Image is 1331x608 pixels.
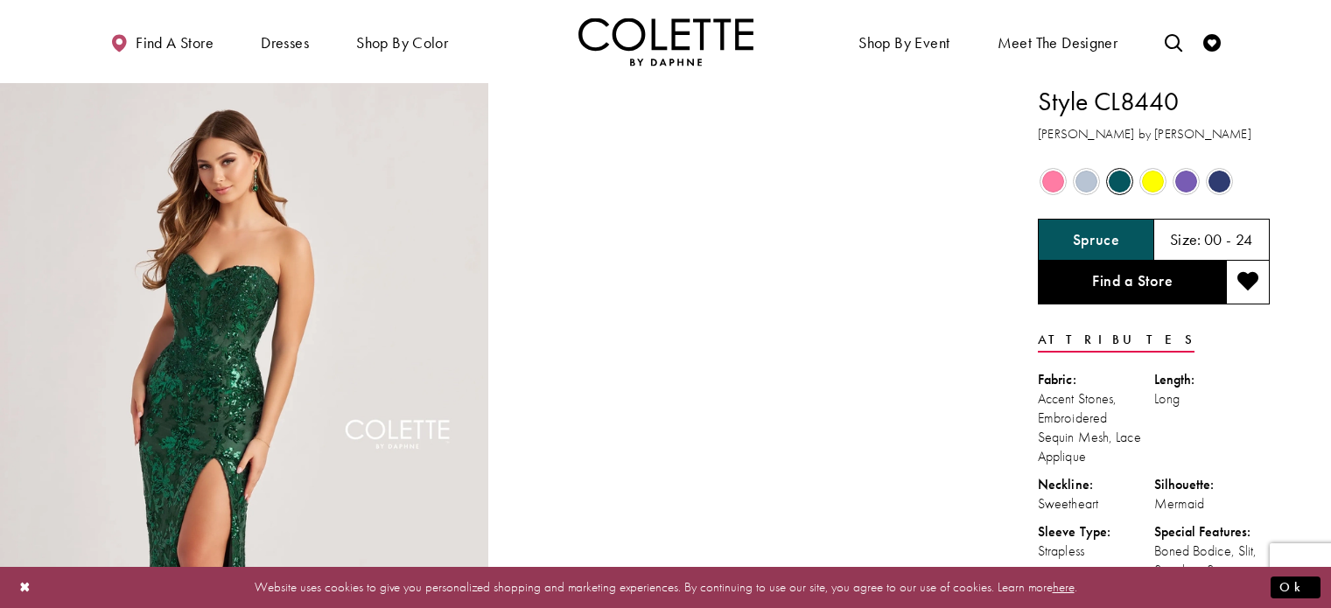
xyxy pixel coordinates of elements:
[1038,164,1270,198] div: Product color controls state depends on size chosen
[1038,124,1270,144] h3: [PERSON_NAME] by [PERSON_NAME]
[126,576,1205,599] p: Website uses cookies to give you personalized shopping and marketing experiences. By continuing t...
[1138,166,1168,197] div: Yellow
[1038,83,1270,120] h1: Style CL8440
[1154,389,1271,409] div: Long
[1038,327,1194,353] a: Attributes
[1038,475,1154,494] div: Neckline:
[1038,494,1154,514] div: Sweetheart
[1038,166,1068,197] div: Cotton Candy
[1154,370,1271,389] div: Length:
[1038,389,1154,466] div: Accent Stones, Embroidered Sequin Mesh, Lace Applique
[1071,166,1102,197] div: Ice Blue
[1073,231,1119,248] h5: Chosen color
[1038,370,1154,389] div: Fabric:
[1154,475,1271,494] div: Silhouette:
[1038,261,1226,304] a: Find a Store
[1053,578,1075,596] a: here
[1171,166,1201,197] div: Violet
[1226,261,1270,304] button: Add to wishlist
[497,83,985,327] video: Style CL8440 Colette by Daphne #1 autoplay loop mute video
[1154,522,1271,542] div: Special Features:
[1038,522,1154,542] div: Sleeve Type:
[11,572,40,603] button: Close Dialog
[1154,542,1271,599] div: Boned Bodice, Slit, Spaghetti Straps Included
[1038,542,1154,561] div: Strapless
[1170,229,1201,249] span: Size:
[1271,577,1320,598] button: Submit Dialog
[1154,494,1271,514] div: Mermaid
[1204,166,1235,197] div: Navy Blue
[1204,231,1253,248] h5: 00 - 24
[1104,166,1135,197] div: Spruce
